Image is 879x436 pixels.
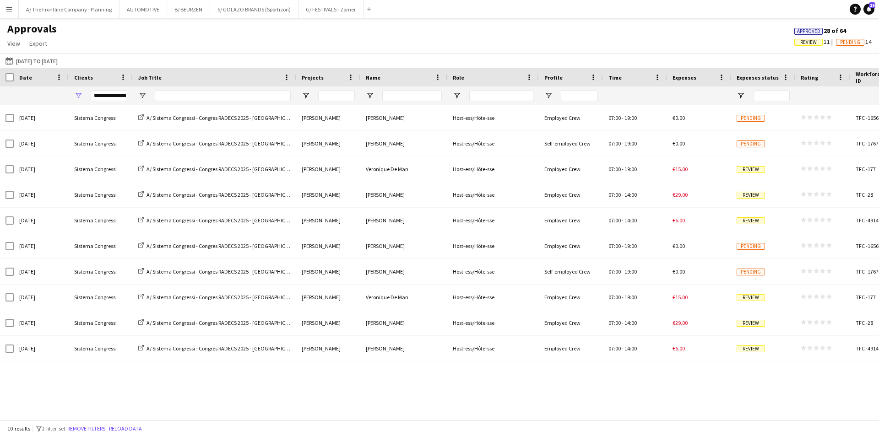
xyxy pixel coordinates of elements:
span: - [622,114,624,121]
div: Veronique De Man [360,285,447,310]
a: View [4,38,24,49]
div: [PERSON_NAME] [296,105,360,130]
div: Sistema Congressi [69,285,133,310]
div: Sistema Congressi [69,208,133,233]
span: Approved [797,28,820,34]
div: Sistema Congressi [69,156,133,182]
span: Employed Crew [544,242,581,249]
button: A/ The Frontline Company - Planning [19,0,119,18]
button: Open Filter Menu [453,92,461,100]
span: - [622,166,624,172]
div: Sistema Congressi [69,131,133,156]
span: €29.00 [673,319,688,326]
span: Review [737,217,765,224]
div: Sistema Congressi [69,182,133,207]
span: 07:00 [608,319,621,326]
button: S/ GOLAZO BRANDS (Sportizon) [210,0,298,18]
div: Host-ess/Hôte-sse [447,208,539,233]
div: [PERSON_NAME] [296,208,360,233]
div: [DATE] [14,156,69,182]
div: [PERSON_NAME] [296,259,360,284]
span: 28 of 64 [794,27,846,35]
div: [PERSON_NAME] [296,156,360,182]
span: 19:00 [624,140,637,147]
a: A/ Sistema Congressi - Congres RADECS 2025 - [GEOGRAPHIC_DATA] (Room with a Zoo) - 28/09 tem 03/10 [138,140,386,147]
div: Host-ess/Hôte-sse [447,310,539,335]
span: A/ Sistema Congressi - Congres RADECS 2025 - [GEOGRAPHIC_DATA] (Room with a Zoo) - 28/09 tem 03/10 [146,294,386,301]
span: Time [608,74,622,81]
div: Host-ess/Hôte-sse [447,156,539,182]
span: Expenses [673,74,696,81]
span: 07:00 [608,268,621,275]
div: [PERSON_NAME] [296,336,360,361]
div: [PERSON_NAME] [360,336,447,361]
div: Sistema Congressi [69,310,133,335]
span: Role [453,74,464,81]
span: Employed Crew [544,345,581,352]
div: [PERSON_NAME] [360,208,447,233]
div: Host-ess/Hôte-sse [447,233,539,258]
button: Open Filter Menu [302,92,310,100]
span: Self-employed Crew [544,140,591,147]
div: [PERSON_NAME] [296,233,360,258]
span: A/ Sistema Congressi - Congres RADECS 2025 - [GEOGRAPHIC_DATA] (Room with a Zoo) - 28/09 tem 03/10 [146,268,386,275]
button: [DATE] to [DATE] [4,55,60,66]
div: [DATE] [14,285,69,310]
input: Profile Filter Input [561,90,597,101]
a: A/ Sistema Congressi - Congres RADECS 2025 - [GEOGRAPHIC_DATA] (Room with a Zoo) - 28/09 tem 03/10 [138,268,386,275]
a: A/ Sistema Congressi - Congres RADECS 2025 - [GEOGRAPHIC_DATA] (Room with a Zoo) - 28/09 tem 03/10 [138,345,386,352]
span: Projects [302,74,324,81]
div: [PERSON_NAME] [296,182,360,207]
span: - [622,294,624,301]
span: Review [737,166,765,173]
span: Pending [840,39,860,45]
span: A/ Sistema Congressi - Congres RADECS 2025 - [GEOGRAPHIC_DATA] (Room with a Zoo) - 28/09 tem 03/10 [146,166,386,172]
span: Employed Crew [544,191,581,198]
span: Pending [737,115,765,122]
button: Open Filter Menu [737,92,745,100]
a: A/ Sistema Congressi - Congres RADECS 2025 - [GEOGRAPHIC_DATA] (Room with a Zoo) - 28/09 tem 03/10 [138,191,386,198]
button: AUTOMOTIVE [119,0,167,18]
div: Sistema Congressi [69,233,133,258]
span: 19:00 [624,294,637,301]
span: €15.00 [673,294,688,301]
span: A/ Sistema Congressi - Congres RADECS 2025 - [GEOGRAPHIC_DATA] (Room with a Zoo) - 28/09 tem 03/10 [146,140,386,147]
span: - [622,140,624,147]
span: - [622,217,624,224]
span: - [622,242,624,249]
span: A/ Sistema Congressi - Congres RADECS 2025 - [GEOGRAPHIC_DATA] (Room with a Zoo) - 28/09 tem 03/10 [146,319,386,326]
span: - [622,191,624,198]
a: A/ Sistema Congressi - Congres RADECS 2025 - [GEOGRAPHIC_DATA] (Room with a Zoo) - 28/09 tem 03/10 [138,114,386,121]
span: Review [737,320,765,327]
span: €0.00 [673,114,685,121]
div: [DATE] [14,233,69,258]
div: [PERSON_NAME] [296,285,360,310]
span: €6.00 [673,217,685,224]
span: 19:00 [624,242,637,249]
span: Employed Crew [544,319,581,326]
div: [PERSON_NAME] [360,233,447,258]
div: Host-ess/Hôte-sse [447,105,539,130]
div: [DATE] [14,259,69,284]
span: 07:00 [608,294,621,301]
span: €0.00 [673,140,685,147]
a: A/ Sistema Congressi - Congres RADECS 2025 - [GEOGRAPHIC_DATA] (Room with a Zoo) - 28/09 tem 03/10 [138,166,386,172]
span: Pending [737,269,765,275]
div: [DATE] [14,336,69,361]
span: - [622,345,624,352]
span: 14:00 [624,217,637,224]
span: Name [366,74,380,81]
span: Expenses status [737,74,779,81]
span: Clients [74,74,93,81]
span: 07:00 [608,345,621,352]
button: B/ BEURZEN [167,0,210,18]
span: Employed Crew [544,166,581,172]
span: 19:00 [624,268,637,275]
div: Host-ess/Hôte-sse [447,131,539,156]
span: 19:00 [624,114,637,121]
div: [DATE] [14,208,69,233]
span: Review [800,39,817,45]
span: View [7,39,20,48]
a: A/ Sistema Congressi - Congres RADECS 2025 - [GEOGRAPHIC_DATA] (Room with a Zoo) - 28/09 tem 03/10 [138,319,386,326]
span: Job Title [138,74,162,81]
